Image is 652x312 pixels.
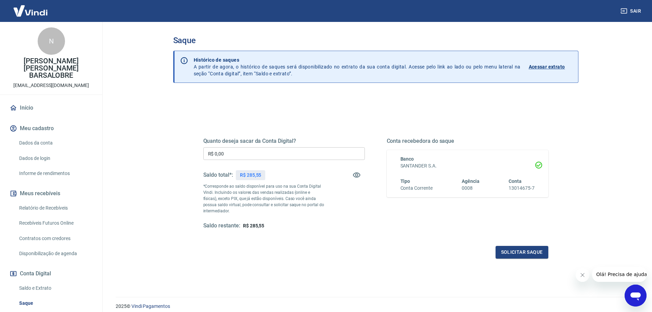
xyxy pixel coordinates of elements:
a: Saque [16,296,94,310]
h6: 13014675-7 [509,185,535,192]
a: Acessar extrato [529,57,573,77]
button: Conta Digital [8,266,94,281]
iframe: Mensagem da empresa [592,267,647,282]
a: Início [8,100,94,115]
span: Banco [400,156,414,162]
span: Agência [462,178,480,184]
h5: Quanto deseja sacar da Conta Digital? [203,138,365,145]
a: Contratos com credores [16,232,94,246]
p: *Corresponde ao saldo disponível para uso na sua Conta Digital Vindi. Incluindo os valores das ve... [203,183,324,214]
h5: Saldo restante: [203,222,240,229]
a: Recebíveis Futuros Online [16,216,94,230]
a: Saldo e Extrato [16,281,94,295]
button: Meu cadastro [8,121,94,136]
p: [PERSON_NAME] [PERSON_NAME] BARSALOBRE [5,58,97,79]
p: R$ 285,55 [240,172,261,179]
h5: Saldo total*: [203,172,233,178]
p: [EMAIL_ADDRESS][DOMAIN_NAME] [13,82,89,89]
img: Vindi [8,0,53,21]
span: R$ 285,55 [243,223,265,228]
a: Relatório de Recebíveis [16,201,94,215]
button: Meus recebíveis [8,186,94,201]
h5: Conta recebedora do saque [387,138,548,145]
p: Acessar extrato [529,63,565,70]
span: Conta [509,178,522,184]
button: Sair [619,5,644,17]
a: Dados de login [16,151,94,165]
span: Olá! Precisa de ajuda? [4,5,57,10]
h6: SANTANDER S.A. [400,162,535,170]
p: Histórico de saques [194,57,521,63]
a: Vindi Pagamentos [131,303,170,309]
a: Informe de rendimentos [16,166,94,180]
iframe: Botão para abrir a janela de mensagens [625,285,647,307]
a: Dados da conta [16,136,94,150]
div: N [38,27,65,55]
a: Disponibilização de agenda [16,247,94,261]
span: Tipo [400,178,410,184]
button: Solicitar saque [496,246,548,259]
h3: Saque [173,36,578,45]
p: A partir de agora, o histórico de saques será disponibilizado no extrato da sua conta digital. Ac... [194,57,521,77]
p: 2025 © [116,303,636,310]
h6: Conta Corrente [400,185,433,192]
h6: 0008 [462,185,480,192]
iframe: Fechar mensagem [576,268,589,282]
